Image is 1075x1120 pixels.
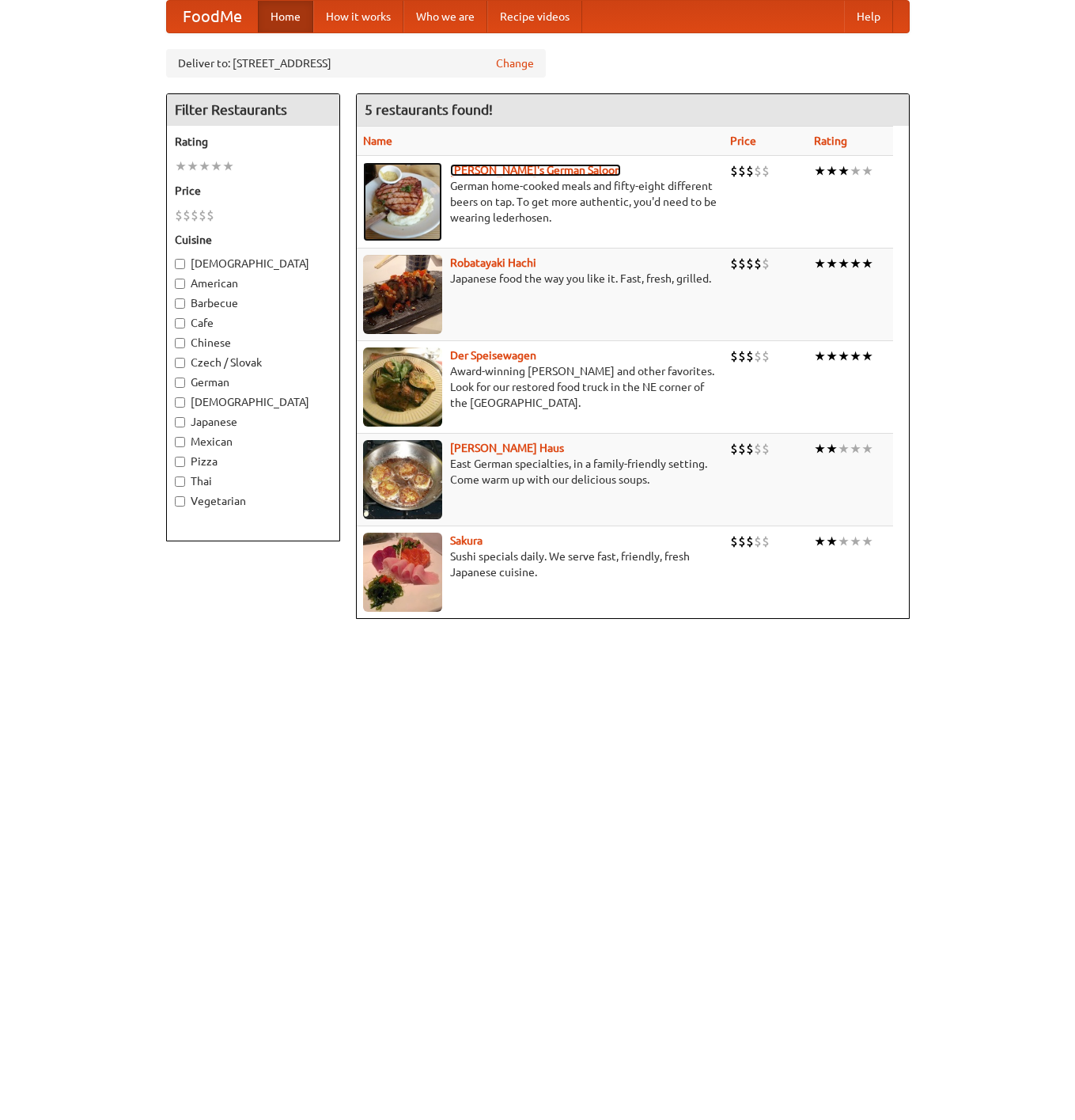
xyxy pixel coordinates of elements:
[175,134,331,150] h5: Rating
[175,414,331,430] label: Japanese
[175,496,185,507] input: Vegetarian
[746,440,754,457] li: $
[167,94,339,126] h4: Filter Restaurants
[187,158,199,175] li: ★
[738,440,746,457] li: $
[199,158,210,175] li: ★
[826,162,838,180] li: ★
[403,1,487,32] a: Who we are
[762,162,770,180] li: $
[363,255,442,334] img: robatayaki.jpg
[861,255,873,272] li: ★
[175,397,185,408] input: [DEMOGRAPHIC_DATA]
[496,55,534,71] a: Change
[814,347,826,365] li: ★
[175,207,183,224] li: $
[754,533,762,550] li: $
[861,440,873,457] li: ★
[222,158,234,175] li: ★
[738,255,746,272] li: $
[838,255,850,272] li: ★
[814,533,826,550] li: ★
[850,347,861,365] li: ★
[861,347,873,365] li: ★
[730,255,738,272] li: $
[730,135,756,147] a: Price
[363,533,442,612] img: sakura.jpg
[175,256,331,271] label: [DEMOGRAPHIC_DATA]
[738,347,746,365] li: $
[175,355,331,370] label: Czech / Slovak
[730,347,738,365] li: $
[850,162,861,180] li: ★
[175,335,331,351] label: Chinese
[746,162,754,180] li: $
[850,440,861,457] li: ★
[746,255,754,272] li: $
[450,256,536,269] a: Robatayaki Hachi
[754,440,762,457] li: $
[166,49,546,78] div: Deliver to: [STREET_ADDRESS]
[838,162,850,180] li: ★
[754,347,762,365] li: $
[363,135,392,147] a: Name
[210,158,222,175] li: ★
[762,533,770,550] li: $
[363,549,717,580] p: Sushi specials daily. We serve fast, friendly, fresh Japanese cuisine.
[850,533,861,550] li: ★
[450,349,536,362] a: Der Speisewagen
[175,457,185,467] input: Pizza
[175,338,185,348] input: Chinese
[730,440,738,457] li: $
[814,440,826,457] li: ★
[838,533,850,550] li: ★
[175,473,331,489] label: Thai
[450,442,564,454] a: [PERSON_NAME] Haus
[206,207,214,224] li: $
[175,374,331,390] label: German
[175,476,185,487] input: Thai
[175,454,331,469] label: Pizza
[313,1,403,32] a: How it works
[363,456,717,488] p: East German specialties, in a family-friendly setting. Come warm up with our delicious soups.
[826,440,838,457] li: ★
[175,259,185,269] input: [DEMOGRAPHIC_DATA]
[363,178,717,226] p: German home-cooked meals and fifty-eight different beers on tap. To get more authentic, you'd nee...
[183,207,191,224] li: $
[175,417,185,427] input: Japanese
[844,1,893,32] a: Help
[363,363,717,411] p: Award-winning [PERSON_NAME] and other favorites. Look for our restored food truck in the NE corne...
[754,255,762,272] li: $
[363,440,442,519] img: kohlhaus.jpg
[850,255,861,272] li: ★
[762,347,770,365] li: $
[738,162,746,180] li: $
[450,164,621,177] a: [PERSON_NAME]'s German Saloon
[746,347,754,365] li: $
[175,493,331,509] label: Vegetarian
[730,162,738,180] li: $
[762,440,770,457] li: $
[838,347,850,365] li: ★
[746,533,754,550] li: $
[738,533,746,550] li: $
[191,207,199,224] li: $
[826,347,838,365] li: ★
[175,378,185,388] input: German
[199,207,206,224] li: $
[175,279,185,289] input: American
[814,135,847,147] a: Rating
[167,1,258,32] a: FoodMe
[826,533,838,550] li: ★
[838,440,850,457] li: ★
[363,162,442,241] img: esthers.jpg
[450,534,483,547] a: Sakura
[814,162,826,180] li: ★
[175,183,331,199] h5: Price
[258,1,313,32] a: Home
